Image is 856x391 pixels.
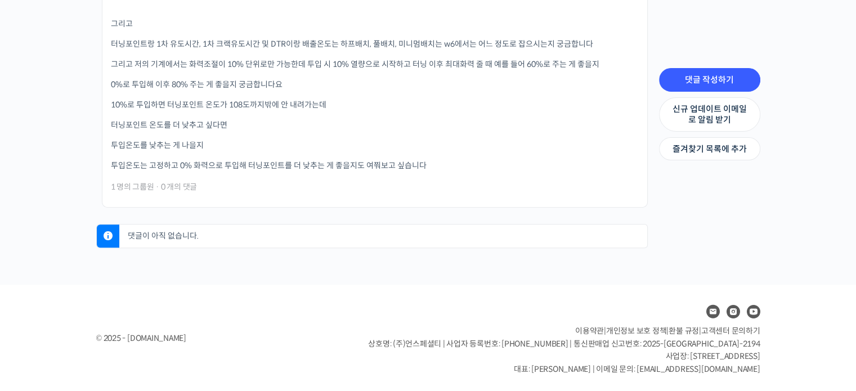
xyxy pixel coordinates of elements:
[96,331,340,346] div: © 2025 - [DOMAIN_NAME]
[659,97,760,132] a: 신규 업데이트 이메일로 알림 받기
[659,137,760,161] a: 즐겨찾기 목록에 추가
[606,326,667,336] a: 개인정보 보호 정책
[174,314,187,323] span: 설정
[669,326,699,336] a: 환불 규정
[111,140,639,151] p: 투입온도를 낮추는 게 나을지
[111,119,639,131] p: 터닝포인트 온도를 더 낮추고 싶다면
[111,79,639,91] p: 0%로 투입해 이후 80% 주는 게 좋을지 궁금합니다요
[3,298,74,326] a: 홈
[103,315,116,324] span: 대화
[35,314,42,323] span: 홈
[145,298,216,326] a: 설정
[111,99,639,111] p: 10%로 투입하면 터닝포인트 온도가 108도까지밖에 안 내려가는데
[125,224,647,248] p: 댓글이 아직 없습니다.
[575,326,604,336] a: 이용약관
[111,38,639,50] p: 터닝포인트랑 1차 유도시간, 1차 크랙유도시간 및 DTR이랑 배출온도는 하프배치, 풀배치, 미니멈배치는 w6에서는 어느 정도로 잡으시는지 궁금합니다
[111,160,639,172] p: 투입온도는 고정하고 0% 화력으로 투입해 터닝포인트를 더 낮추는 게 좋을지도 여쭤보고 싶습니다
[111,183,154,191] span: 1 명의 그룹원
[111,59,639,70] p: 그리고 저의 기계에서는 화력조절이 10% 단위로만 가능한데 투입 시 10% 열량으로 시작하고 터닝 이후 최대화력 줄 때 예를 들어 60%로 주는 게 좋을지
[111,18,639,30] p: 그리고
[155,182,159,192] span: ·
[161,183,197,191] span: 0 개의 댓글
[659,68,760,92] a: 댓글 작성하기
[74,298,145,326] a: 대화
[701,326,760,336] span: 고객센터 문의하기
[368,325,760,375] p: | | | 상호명: (주)언스페셜티 | 사업자 등록번호: [PHONE_NUMBER] | 통신판매업 신고번호: 2025-[GEOGRAPHIC_DATA]-2194 사업장: [ST...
